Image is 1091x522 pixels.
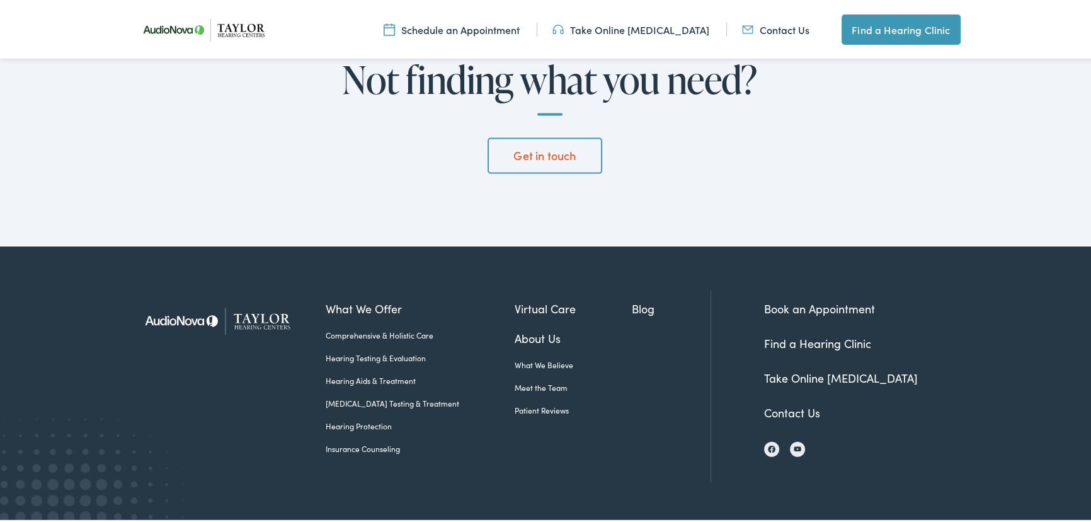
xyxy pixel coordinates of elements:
[552,21,564,35] img: utility icon
[764,403,820,419] a: Contact Us
[515,380,632,391] a: Meet the Team
[515,298,632,315] a: Virtual Care
[384,21,520,35] a: Schedule an Appointment
[326,419,515,430] a: Hearing Protection
[326,328,515,339] a: Comprehensive & Holistic Care
[515,357,632,369] a: What We Believe
[794,444,801,451] img: YouTube
[768,444,775,451] img: Facebook icon, indicating the presence of the site or brand on the social media platform.
[742,21,753,35] img: utility icon
[552,21,709,35] a: Take Online [MEDICAL_DATA]
[134,289,307,350] img: Taylor Hearing Centers
[326,373,515,385] a: Hearing Aids & Treatment
[384,21,395,35] img: utility icon
[326,396,515,407] a: [MEDICAL_DATA] Testing & Treatment
[515,403,632,414] a: Patient Reviews
[632,298,711,315] a: Blog
[488,136,602,171] a: Get in touch
[326,298,515,315] a: What We Offer
[326,351,515,362] a: Hearing Testing & Evaluation
[515,328,632,345] a: About Us
[842,13,960,43] a: Find a Hearing Clinic
[323,57,777,114] h2: Not finding what you need?
[764,299,875,315] a: Book an Appointment
[764,368,918,384] a: Take Online [MEDICAL_DATA]
[326,441,515,453] a: Insurance Counseling
[742,21,809,35] a: Contact Us
[764,333,871,349] a: Find a Hearing Clinic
